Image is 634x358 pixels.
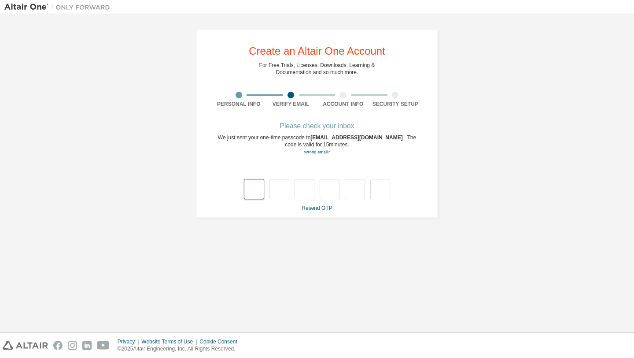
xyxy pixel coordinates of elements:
img: youtube.svg [97,341,110,350]
div: Cookie Consent [199,338,242,345]
img: altair_logo.svg [3,341,48,350]
div: We just sent your one-time passcode to . The code is valid for 15 minutes. [213,134,421,156]
img: Altair One [4,3,114,11]
div: Security Setup [369,101,422,108]
div: Account Info [317,101,369,108]
span: [EMAIL_ADDRESS][DOMAIN_NAME] [310,134,404,141]
img: linkedin.svg [82,341,92,350]
div: Website Terms of Use [141,338,199,345]
a: Resend OTP [302,205,332,211]
img: instagram.svg [68,341,77,350]
div: Personal Info [213,101,265,108]
p: © 2025 Altair Engineering, Inc. All Rights Reserved. [118,345,243,353]
div: Please check your inbox [213,123,421,129]
a: Go back to the registration form [304,149,330,154]
div: Verify Email [265,101,317,108]
div: Privacy [118,338,141,345]
div: For Free Trials, Licenses, Downloads, Learning & Documentation and so much more. [259,62,375,76]
img: facebook.svg [53,341,63,350]
div: Create an Altair One Account [249,46,385,56]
